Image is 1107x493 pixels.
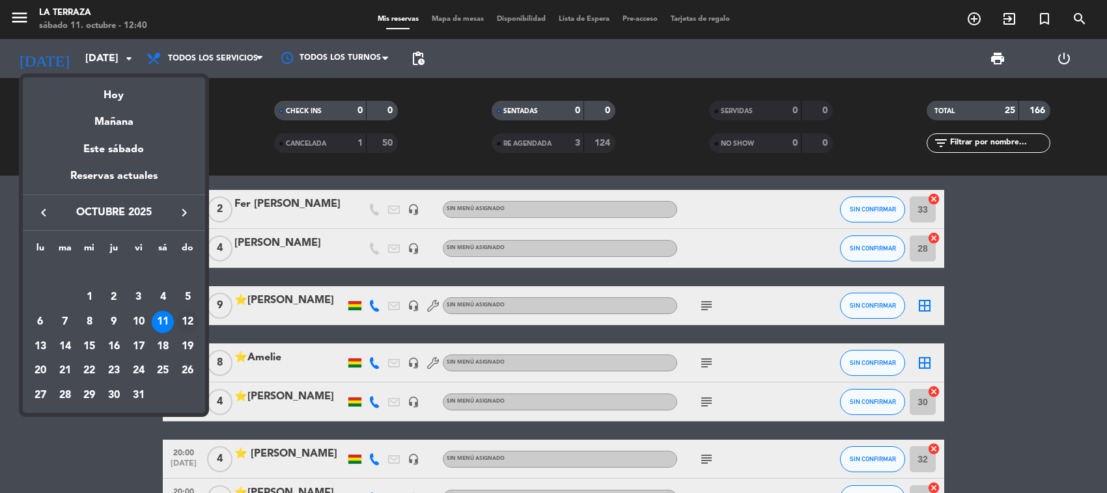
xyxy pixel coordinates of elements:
div: 3 [128,286,150,308]
td: 24 de octubre de 2025 [126,359,151,384]
td: 23 de octubre de 2025 [102,359,126,384]
div: 15 [78,336,100,358]
td: 2 de octubre de 2025 [102,285,126,310]
td: 27 de octubre de 2025 [28,383,53,408]
div: Mañana [23,104,205,131]
td: 22 de octubre de 2025 [77,359,102,384]
td: 30 de octubre de 2025 [102,383,126,408]
td: 17 de octubre de 2025 [126,334,151,359]
th: lunes [28,241,53,261]
th: miércoles [77,241,102,261]
td: 29 de octubre de 2025 [77,383,102,408]
td: 1 de octubre de 2025 [77,285,102,310]
div: 27 [29,384,51,406]
td: 31 de octubre de 2025 [126,383,151,408]
div: 30 [103,384,125,406]
td: 11 de octubre de 2025 [151,310,176,334]
div: 28 [54,384,76,406]
td: 28 de octubre de 2025 [53,383,77,408]
div: 26 [176,360,199,382]
td: 16 de octubre de 2025 [102,334,126,359]
i: keyboard_arrow_right [176,205,192,220]
div: 31 [128,384,150,406]
i: keyboard_arrow_left [36,205,51,220]
div: 9 [103,311,125,333]
button: keyboard_arrow_left [32,204,55,221]
td: 25 de octubre de 2025 [151,359,176,384]
div: 18 [152,336,174,358]
td: 12 de octubre de 2025 [175,310,200,334]
div: 19 [176,336,199,358]
th: sábado [151,241,176,261]
div: 4 [152,286,174,308]
div: 24 [128,360,150,382]
div: Hoy [23,77,205,104]
div: 20 [29,360,51,382]
td: 6 de octubre de 2025 [28,310,53,334]
td: 5 de octubre de 2025 [175,285,200,310]
td: 3 de octubre de 2025 [126,285,151,310]
div: 2 [103,286,125,308]
td: 9 de octubre de 2025 [102,310,126,334]
td: 15 de octubre de 2025 [77,334,102,359]
th: martes [53,241,77,261]
div: 11 [152,311,174,333]
td: 14 de octubre de 2025 [53,334,77,359]
div: 23 [103,360,125,382]
div: 25 [152,360,174,382]
div: 29 [78,384,100,406]
td: 26 de octubre de 2025 [175,359,200,384]
div: 7 [54,311,76,333]
td: 8 de octubre de 2025 [77,310,102,334]
div: 21 [54,360,76,382]
div: 16 [103,336,125,358]
div: 5 [176,286,199,308]
td: 13 de octubre de 2025 [28,334,53,359]
td: OCT. [28,261,200,286]
th: domingo [175,241,200,261]
td: 21 de octubre de 2025 [53,359,77,384]
div: 17 [128,336,150,358]
div: 22 [78,360,100,382]
td: 20 de octubre de 2025 [28,359,53,384]
td: 7 de octubre de 2025 [53,310,77,334]
td: 18 de octubre de 2025 [151,334,176,359]
div: Este sábado [23,131,205,168]
td: 4 de octubre de 2025 [151,285,176,310]
div: 6 [29,311,51,333]
div: 13 [29,336,51,358]
div: 14 [54,336,76,358]
div: 10 [128,311,150,333]
td: 10 de octubre de 2025 [126,310,151,334]
div: 1 [78,286,100,308]
th: viernes [126,241,151,261]
div: 8 [78,311,100,333]
th: jueves [102,241,126,261]
div: 12 [176,311,199,333]
button: keyboard_arrow_right [173,204,196,221]
td: 19 de octubre de 2025 [175,334,200,359]
span: octubre 2025 [55,204,173,221]
div: Reservas actuales [23,168,205,194]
